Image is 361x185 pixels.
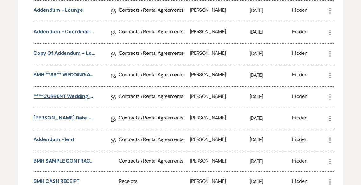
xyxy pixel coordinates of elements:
p: [DATE] [250,50,292,58]
div: Hidden [292,157,307,166]
a: Addendum - Coordination CER ONLY [34,28,95,38]
div: [PERSON_NAME] [190,1,250,22]
div: Contracts / Rental Agreements [119,1,190,22]
div: [PERSON_NAME] [190,130,250,151]
div: Hidden [292,71,307,81]
div: [PERSON_NAME] [190,151,250,171]
div: Contracts / Rental Agreements [119,22,190,43]
div: Hidden [292,50,307,59]
a: Addendum - Lounge [34,6,83,16]
p: [DATE] [250,6,292,14]
a: BMH **SS** WEDDING AGMT w/COORD+Lounge [34,71,95,81]
p: [DATE] [250,28,292,36]
div: Contracts / Rental Agreements [119,65,190,86]
a: Copy of Addendum - Lounge ALA CARTE [34,50,95,59]
button: BMH SAMPLE CONTRACT.25 [34,157,95,165]
div: Hidden [292,28,307,38]
p: [DATE] [250,136,292,144]
div: Contracts / Rental Agreements [119,151,190,171]
div: Hidden [292,114,307,124]
p: [DATE] [250,71,292,79]
div: [PERSON_NAME] [190,22,250,43]
div: Contracts / Rental Agreements [119,130,190,151]
div: Hidden [292,6,307,16]
div: [PERSON_NAME] [190,87,250,108]
div: Hidden [292,136,307,145]
a: ****CURRENT Wedding Rental Agreement w/coord R/D and Off REV6/24 [34,93,95,102]
div: Hidden [292,93,307,102]
button: BMH CASH RECEIPT [34,178,80,185]
div: [PERSON_NAME] [190,65,250,86]
p: [DATE] [250,93,292,101]
div: Contracts / Rental Agreements [119,108,190,130]
a: [PERSON_NAME] Date Change from [DATE] to [DATE] [34,114,95,124]
p: [DATE] [250,114,292,122]
div: Contracts / Rental Agreements [119,87,190,108]
p: [DATE] [250,157,292,165]
div: Contracts / Rental Agreements [119,44,190,65]
div: [PERSON_NAME] [190,108,250,130]
a: Addendum -Tent [34,136,74,145]
div: [PERSON_NAME] [190,44,250,65]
